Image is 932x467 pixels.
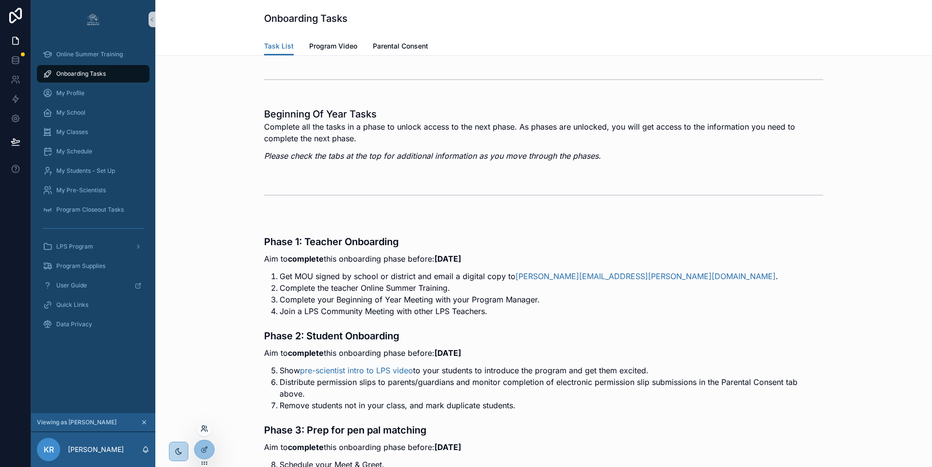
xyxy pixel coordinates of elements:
[434,254,461,264] strong: [DATE]
[37,238,150,255] a: LPS Program
[37,162,150,180] a: My Students - Set Up
[264,151,601,161] em: Please check the tabs at the top for additional information as you move through the phases.
[37,257,150,275] a: Program Supplies
[37,104,150,121] a: My School
[56,128,88,136] span: My Classes
[264,234,823,249] h3: Phase 1: Teacher Onboarding
[56,109,85,117] span: My School
[264,107,823,121] h1: Beginning Of Year Tasks
[373,41,428,51] span: Parental Consent
[56,262,105,270] span: Program Supplies
[37,143,150,160] a: My Schedule
[37,316,150,333] a: Data Privacy
[280,270,823,282] li: Get MOU signed by school or district and email a digital copy to .
[280,294,823,305] li: Complete your Beginning of Year Meeting with your Program Manager.
[434,348,461,358] strong: [DATE]
[280,305,823,317] li: Join a LPS Community Meeting with other LPS Teachers.
[37,46,150,63] a: Online Summer Training
[44,444,54,455] span: KR
[56,320,92,328] span: Data Privacy
[37,123,150,141] a: My Classes
[264,41,294,51] span: Task List
[37,418,116,426] span: Viewing as [PERSON_NAME]
[56,148,92,155] span: My Schedule
[56,167,115,175] span: My Students - Set Up
[516,271,776,281] a: [PERSON_NAME][EMAIL_ADDRESS][PERSON_NAME][DOMAIN_NAME]
[264,253,823,265] p: Aim to this onboarding phase before:
[37,84,150,102] a: My Profile
[56,186,106,194] span: My Pre-Scientists
[288,254,324,264] strong: complete
[37,277,150,294] a: User Guide
[280,376,823,400] li: Distribute permission slips to parents/guardians and monitor completion of electronic permission ...
[264,37,294,56] a: Task List
[264,347,823,359] p: Aim to this onboarding phase before:
[56,89,84,97] span: My Profile
[37,201,150,218] a: Program Closeout Tasks
[31,39,155,346] div: scrollable content
[309,41,357,51] span: Program Video
[264,329,823,343] h3: Phase 2: Student Onboarding
[56,70,106,78] span: Onboarding Tasks
[264,12,348,25] h1: Onboarding Tasks
[56,301,88,309] span: Quick Links
[309,37,357,57] a: Program Video
[280,365,823,376] li: Show to your students to introduce the program and get them excited.
[37,65,150,83] a: Onboarding Tasks
[68,445,124,454] p: [PERSON_NAME]
[288,348,324,358] strong: complete
[37,182,150,199] a: My Pre-Scientists
[434,442,461,452] strong: [DATE]
[37,296,150,314] a: Quick Links
[85,12,101,27] img: App logo
[264,121,823,144] p: Complete all the tasks in a phase to unlock access to the next phase. As phases are unlocked, you...
[373,37,428,57] a: Parental Consent
[56,282,87,289] span: User Guide
[56,206,124,214] span: Program Closeout Tasks
[280,282,823,294] li: Complete the teacher Online Summer Training.
[280,400,823,411] li: Remove students not in your class, and mark duplicate students.
[300,366,413,375] a: pre-scientist intro to LPS video
[56,243,93,250] span: LPS Program
[288,442,324,452] strong: complete
[264,423,823,437] h3: Phase 3: Prep for pen pal matching
[264,441,823,453] p: Aim to this onboarding phase before:
[56,50,123,58] span: Online Summer Training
